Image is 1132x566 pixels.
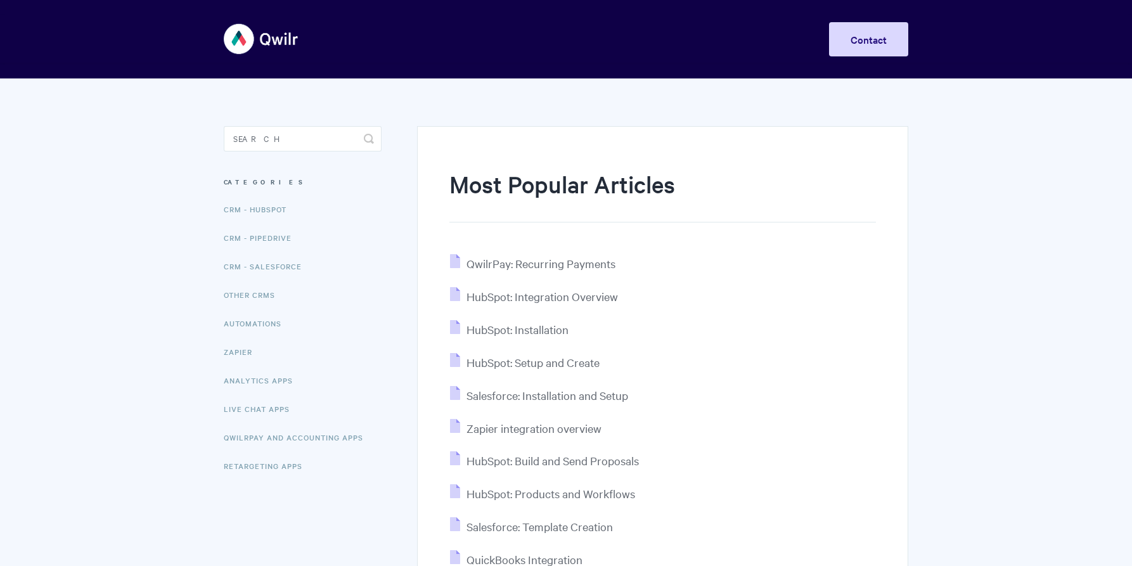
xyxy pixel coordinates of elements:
a: HubSpot: Integration Overview [450,289,618,304]
a: HubSpot: Products and Workflows [450,486,635,501]
span: Salesforce: Template Creation [466,519,613,534]
span: HubSpot: Integration Overview [466,289,618,304]
span: HubSpot: Setup and Create [466,355,600,370]
span: HubSpot: Products and Workflows [466,486,635,501]
span: Salesforce: Installation and Setup [466,388,628,402]
a: HubSpot: Build and Send Proposals [450,453,639,468]
span: HubSpot: Installation [466,322,569,337]
a: CRM - Salesforce [224,254,311,279]
a: HubSpot: Installation [450,322,569,337]
a: Salesforce: Template Creation [450,519,613,534]
span: Zapier integration overview [466,421,601,435]
a: Retargeting Apps [224,453,312,479]
a: Other CRMs [224,282,285,307]
h3: Categories [224,170,382,193]
a: Salesforce: Installation and Setup [450,388,628,402]
a: Analytics Apps [224,368,302,393]
a: Automations [224,311,291,336]
a: CRM - HubSpot [224,196,296,222]
span: QwilrPay: Recurring Payments [466,256,615,271]
a: HubSpot: Setup and Create [450,355,600,370]
a: QwilrPay: Recurring Payments [450,256,615,271]
h1: Most Popular Articles [449,168,876,222]
a: Live Chat Apps [224,396,299,421]
a: CRM - Pipedrive [224,225,301,250]
img: Qwilr Help Center [224,15,299,63]
span: HubSpot: Build and Send Proposals [466,453,639,468]
a: Zapier [224,339,262,364]
input: Search [224,126,382,151]
a: Zapier integration overview [450,421,601,435]
a: QwilrPay and Accounting Apps [224,425,373,450]
a: Contact [829,22,908,56]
